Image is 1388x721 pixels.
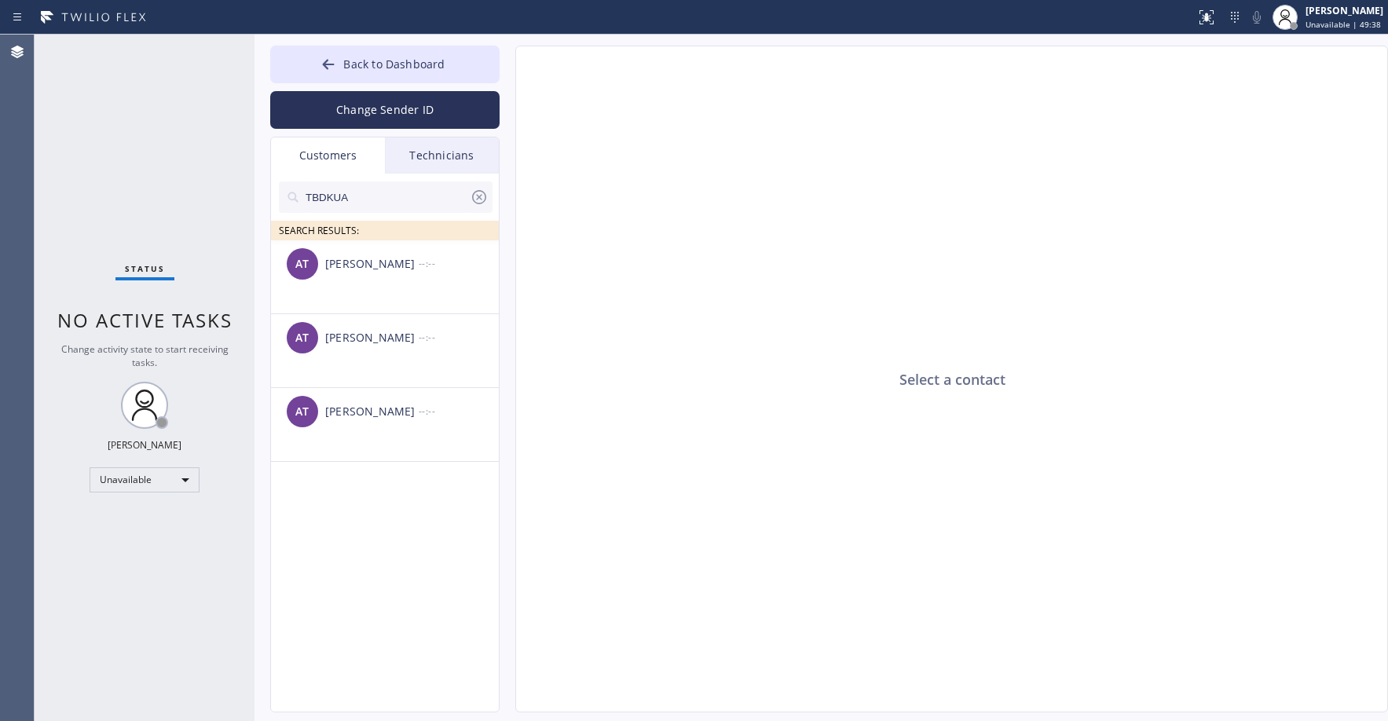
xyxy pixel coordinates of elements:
span: AT [295,329,309,347]
button: Change Sender ID [270,91,500,129]
div: Customers [271,137,385,174]
span: AT [295,255,309,273]
span: Status [125,263,165,274]
span: SEARCH RESULTS: [279,224,359,237]
div: [PERSON_NAME] [108,438,181,452]
div: [PERSON_NAME] [1306,4,1383,17]
div: --:-- [419,402,500,420]
span: Back to Dashboard [343,57,445,71]
div: [PERSON_NAME] [325,403,419,421]
span: Change activity state to start receiving tasks. [61,342,229,369]
span: AT [295,403,309,421]
div: --:-- [419,254,500,273]
div: [PERSON_NAME] [325,329,419,347]
div: [PERSON_NAME] [325,255,419,273]
input: Search [304,181,470,213]
button: Mute [1246,6,1268,28]
div: --:-- [419,328,500,346]
div: Technicians [385,137,499,174]
button: Back to Dashboard [270,46,500,83]
div: Unavailable [90,467,200,492]
span: No active tasks [57,307,233,333]
span: Unavailable | 49:38 [1306,19,1381,30]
